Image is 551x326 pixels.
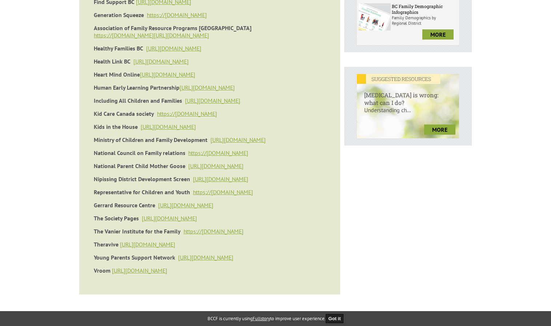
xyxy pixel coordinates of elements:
strong: Vroom [94,267,110,274]
strong: National Parent Child Mother Goose [94,162,185,170]
a: [URL][DOMAIN_NAME] [142,215,197,222]
em: SUGGESTED RESOURCES [357,74,440,84]
strong: Including All Children and Families [94,97,182,104]
a: [URL][DOMAIN_NAME] [193,175,248,183]
a: [URL][DOMAIN_NAME] [158,201,213,209]
a: https:// [94,32,112,39]
strong: National Council on Family relations [94,149,185,156]
strong: Heart Mind Online [94,71,140,78]
strong: Kids in the House [94,123,138,130]
strong: Representative for Children and Youth [94,188,190,196]
strong: Kid Care Canada society [94,110,154,117]
a: more [424,125,455,135]
a: https:// [188,149,206,156]
a: [URL][DOMAIN_NAME] [178,254,233,261]
strong: Generation Squeeze [94,11,144,19]
p: Family Demographics by Regional District [392,15,457,26]
strong: The Vanier Institute for the Family [94,228,181,235]
strong: Ministry of Children and Family Development [94,136,208,143]
a: [URL][DOMAIN_NAME] [188,162,244,170]
strong: Theravive [94,241,118,248]
a: [URL][DOMAIN_NAME] [112,267,167,274]
a: [URL][DOMAIN_NAME] [140,71,195,78]
a: https:// [184,228,202,235]
a: [URL][DOMAIN_NAME] [141,123,196,130]
strong: Human Early Learning Partnership [94,84,180,91]
strong: Young Parents Support Network [94,254,175,261]
a: Fullstory [253,315,270,322]
h6: [MEDICAL_DATA] is wrong: what can I do? [357,84,459,106]
a: more [422,29,454,40]
strong: Nipissing District Development Screen [94,175,190,183]
a: [URL][DOMAIN_NAME] [133,58,189,65]
a: [URL][DOMAIN_NAME] [180,84,235,91]
strong: Gerrard Resource Centre [94,201,155,209]
a: [DOMAIN_NAME][URL][DOMAIN_NAME] [112,32,209,39]
strong: Healthy Families BC [94,45,143,52]
a: [URL][DOMAIN_NAME] [146,45,201,52]
a: [DOMAIN_NAME] [211,188,253,196]
a: [URL][DOMAIN_NAME] [185,97,240,104]
a: https:// [193,188,211,196]
a: https:// [157,110,175,117]
strong: Association of Family Resource Programs [GEOGRAPHIC_DATA] [94,24,252,32]
strong: The Society Pages [94,215,139,222]
h6: BC Family Demographic Infographics [392,3,457,15]
button: Got it [326,314,344,323]
a: [URL][DOMAIN_NAME] [120,241,175,248]
a: [DOMAIN_NAME] [206,149,248,156]
a: https:// [147,11,165,19]
a: [DOMAIN_NAME] [175,110,217,117]
a: [DOMAIN_NAME] [165,11,207,19]
a: [DOMAIN_NAME] [202,228,244,235]
strong: Health Link BC [94,58,130,65]
a: [URL][DOMAIN_NAME] [210,136,266,143]
p: Understanding ch... [357,106,459,121]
